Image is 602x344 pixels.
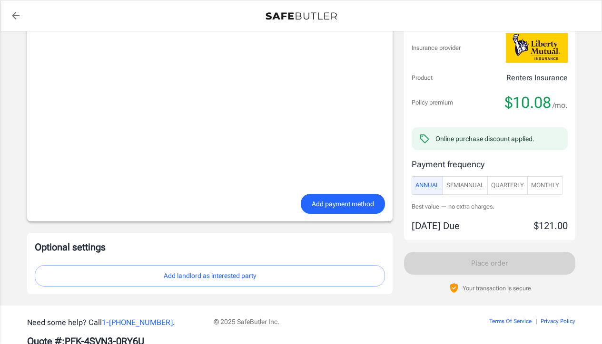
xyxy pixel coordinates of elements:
span: Annual [415,180,439,191]
span: Quarterly [491,180,524,191]
a: 1-[PHONE_NUMBER] [102,318,173,327]
img: Liberty Mutual [506,33,568,63]
p: [DATE] Due [412,219,460,233]
p: Payment frequency [412,158,568,171]
p: Optional settings [35,240,385,254]
button: Monthly [527,176,563,195]
span: | [535,318,537,325]
p: Policy premium [412,98,453,107]
span: /mo. [553,99,568,112]
a: Terms Of Service [489,318,532,325]
p: © 2025 SafeButler Inc. [214,317,435,326]
a: back to quotes [6,6,25,25]
button: SemiAnnual [443,176,488,195]
span: Add payment method [312,198,374,210]
button: Quarterly [487,176,528,195]
p: Insurance provider [412,43,461,53]
button: Add payment method [301,194,385,214]
button: Add landlord as interested party [35,265,385,287]
p: $121.00 [534,219,568,233]
div: Online purchase discount applied. [435,134,534,143]
p: Renters Insurance [506,72,568,84]
p: Your transaction is secure [463,284,531,293]
p: Need some help? Call . [27,317,202,328]
a: Privacy Policy [541,318,575,325]
p: Product [412,73,433,83]
p: Best value — no extra charges. [412,202,568,211]
button: Annual [412,176,443,195]
span: SemiAnnual [446,180,484,191]
img: Back to quotes [266,12,337,20]
span: Monthly [531,180,559,191]
span: $10.08 [505,93,551,112]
